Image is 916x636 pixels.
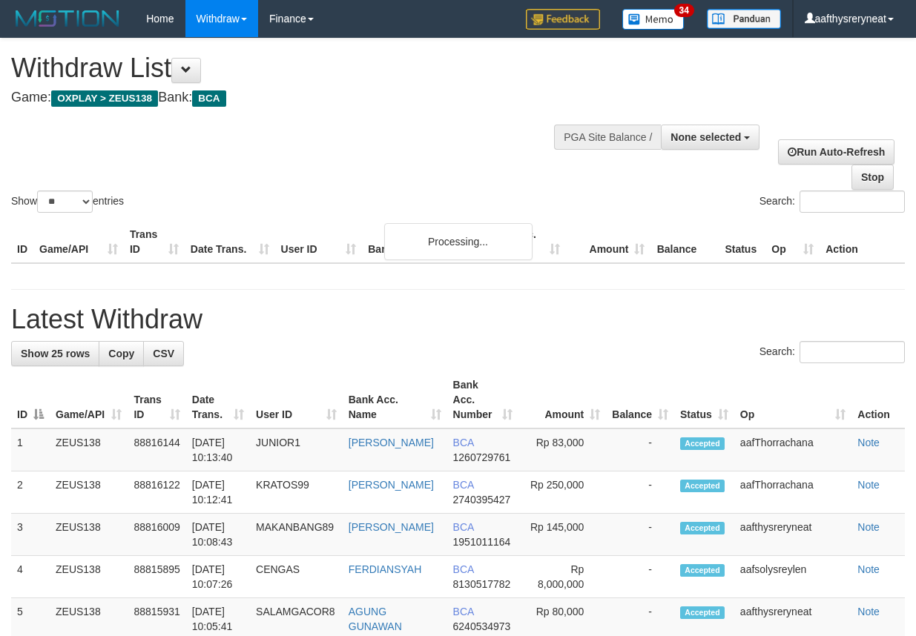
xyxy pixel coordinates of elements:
[11,53,596,83] h1: Withdraw List
[857,521,880,533] a: Note
[128,428,185,471] td: 88816144
[11,514,50,556] td: 3
[349,606,402,632] a: AGUNG GUNAWAN
[192,90,225,107] span: BCA
[554,125,661,150] div: PGA Site Balance /
[734,428,851,471] td: aafThorrachana
[518,514,606,556] td: Rp 145,000
[857,437,880,448] a: Note
[606,514,674,556] td: -
[481,221,566,263] th: Bank Acc. Number
[606,556,674,598] td: -
[186,556,250,598] td: [DATE] 10:07:26
[606,428,674,471] td: -
[734,371,851,428] th: Op: activate to sort column ascending
[765,221,820,263] th: Op
[650,221,719,263] th: Balance
[186,514,250,556] td: [DATE] 10:08:43
[680,480,725,492] span: Accepted
[11,556,50,598] td: 4
[186,471,250,514] td: [DATE] 10:12:41
[453,536,511,548] span: Copy 1951011164 to clipboard
[453,451,511,463] span: Copy 1260729761 to clipboard
[734,556,851,598] td: aafsolysreylen
[453,494,511,506] span: Copy 2740395427 to clipboard
[250,514,343,556] td: MAKANBANG89
[518,428,606,471] td: Rp 83,000
[800,341,905,363] input: Search:
[186,428,250,471] td: [DATE] 10:13:40
[128,471,185,514] td: 88816122
[128,556,185,598] td: 88815895
[857,563,880,575] a: Note
[185,221,275,263] th: Date Trans.
[526,9,600,30] img: Feedback.jpg
[606,371,674,428] th: Balance: activate to sort column ascending
[778,139,894,165] a: Run Auto-Refresh
[11,428,50,471] td: 1
[566,221,651,263] th: Amount
[275,221,363,263] th: User ID
[11,90,596,105] h4: Game: Bank:
[680,606,725,619] span: Accepted
[606,471,674,514] td: -
[707,9,781,29] img: panduan.png
[851,165,894,190] a: Stop
[384,223,533,260] div: Processing...
[250,428,343,471] td: JUNIOR1
[250,371,343,428] th: User ID: activate to sort column ascending
[250,556,343,598] td: CENGAS
[734,471,851,514] td: aafThorrachana
[680,564,725,577] span: Accepted
[11,191,124,213] label: Show entries
[33,221,124,263] th: Game/API
[453,563,474,575] span: BCA
[11,305,905,334] h1: Latest Withdraw
[153,348,174,360] span: CSV
[143,341,184,366] a: CSV
[622,9,685,30] img: Button%20Memo.svg
[453,437,474,448] span: BCA
[518,371,606,428] th: Amount: activate to sort column ascending
[857,479,880,491] a: Note
[680,437,725,450] span: Accepted
[447,371,518,428] th: Bank Acc. Number: activate to sort column ascending
[343,371,447,428] th: Bank Acc. Name: activate to sort column ascending
[851,371,905,428] th: Action
[453,578,511,590] span: Copy 8130517782 to clipboard
[11,371,50,428] th: ID: activate to sort column descending
[50,471,128,514] td: ZEUS138
[124,221,185,263] th: Trans ID
[50,556,128,598] td: ZEUS138
[349,479,434,491] a: [PERSON_NAME]
[186,371,250,428] th: Date Trans.: activate to sort column ascending
[518,556,606,598] td: Rp 8,000,000
[50,428,128,471] td: ZEUS138
[719,221,765,263] th: Status
[108,348,134,360] span: Copy
[349,437,434,448] a: [PERSON_NAME]
[670,131,741,143] span: None selected
[11,341,99,366] a: Show 25 rows
[800,191,905,213] input: Search:
[760,191,905,213] label: Search:
[50,514,128,556] td: ZEUS138
[349,521,434,533] a: [PERSON_NAME]
[51,90,158,107] span: OXPLAY > ZEUS138
[99,341,144,366] a: Copy
[11,471,50,514] td: 2
[674,371,734,428] th: Status: activate to sort column ascending
[518,471,606,514] td: Rp 250,000
[50,371,128,428] th: Game/API: activate to sort column ascending
[820,221,905,263] th: Action
[661,125,760,150] button: None selected
[37,191,93,213] select: Showentries
[857,606,880,617] a: Note
[21,348,90,360] span: Show 25 rows
[680,522,725,534] span: Accepted
[362,221,480,263] th: Bank Acc. Name
[453,479,474,491] span: BCA
[11,7,124,30] img: MOTION_logo.png
[760,341,905,363] label: Search:
[453,606,474,617] span: BCA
